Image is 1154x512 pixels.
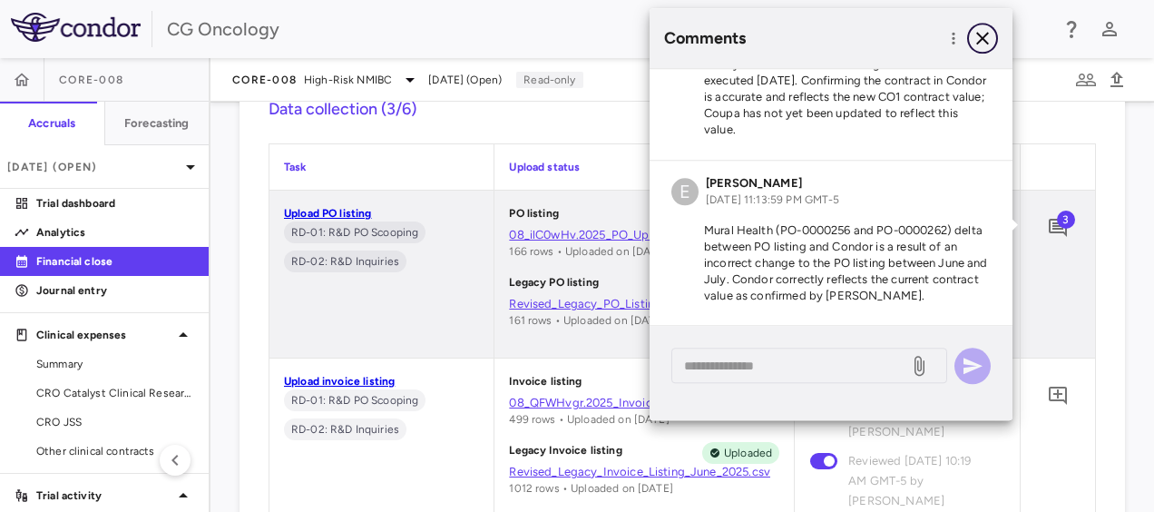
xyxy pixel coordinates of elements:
p: Catalyst Clinical Research change order was executed [DATE]. Confirming the contract in Condor is... [671,56,991,138]
span: 1012 rows • Uploaded on [DATE] [509,482,673,495]
button: Add comment [1042,380,1073,411]
h6: Data collection (3/6) [269,97,1096,122]
span: Other clinical contracts [36,443,194,459]
a: Upload PO listing [284,207,372,220]
span: CORE-008 [232,73,297,87]
p: Trial activity [36,487,172,504]
a: Revised_Legacy_PO_Listing_v2_07.14.25.csv [509,296,779,312]
p: Invoice listing [509,373,582,395]
p: Trial dashboard [36,195,194,212]
span: 166 rows • Uploaded on [DATE] [509,245,667,258]
span: [DATE] 11:13:59 PM GMT-5 [706,193,840,206]
span: Quarterly, the Clinical consultant or designee inquires of individuals in the R&D department to g... [284,418,406,440]
span: [DATE] (Open) [428,72,502,88]
h6: Comments [664,26,940,51]
span: 161 rows • Uploaded on [DATE] [509,314,665,327]
svg: Add comment [1047,385,1069,407]
button: Add comment [1042,212,1073,243]
a: 08_ilC0wHv.2025_PO_Upload.csv [509,227,779,243]
p: PO listing [509,205,559,227]
img: logo-full-SnFGN8VE.png [11,13,141,42]
div: E [671,178,699,205]
p: Financial close [36,253,194,270]
a: Revised_Legacy_Invoice_Listing_June_2025.csv [509,464,779,480]
span: RD-01: R&D PO Scooping [284,224,425,241]
span: RD-02: R&D Inquiries [284,253,406,270]
span: 3 [1057,211,1075,229]
span: On a quarterly basis, to ensure completeness and accuracy of the accrual workbooks, an Open PO Re... [284,389,425,411]
h6: Accruals [28,115,75,132]
span: CRO JSS [36,414,194,430]
p: Clinical expenses [36,327,172,343]
p: Journal entry [36,282,194,299]
span: High-Risk NMIBC [304,72,392,88]
div: CG Oncology [167,15,1049,43]
span: RD-02: R&D Inquiries [284,421,406,438]
p: Read-only [516,72,582,88]
span: Reviewed [DATE] 10:19 AM GMT-5 by [PERSON_NAME] [848,451,990,511]
p: Mural Health (PO-0000256 and PO-0000262) delta between PO listing and Condor is a result of an in... [671,222,991,304]
p: Upload status [509,159,779,175]
span: Uploaded [717,445,779,461]
p: Task [284,159,479,175]
span: On a quarterly basis, to ensure completeness and accuracy of the accrual workbooks, an Open PO Re... [284,222,425,243]
p: Legacy Invoice listing [509,442,621,464]
span: 499 rows • Uploaded on [DATE] [509,413,669,426]
span: Quarterly, the Clinical consultant or designee inquires of individuals in the R&D department to g... [284,251,406,272]
p: [DATE] (Open) [7,159,180,175]
svg: Add comment [1047,217,1069,239]
span: RD-01: R&D PO Scooping [284,392,425,409]
a: 08_QFWHvgr.2025_Invoice_Upload.csv [509,395,779,411]
span: Summary [36,356,194,372]
span: CORE-008 [59,73,123,87]
h6: [PERSON_NAME] [706,175,840,192]
p: Analytics [36,224,194,241]
span: CRO Catalyst Clinical Research [36,385,194,401]
a: Upload invoice listing [284,375,395,388]
p: Legacy PO listing [509,274,599,296]
h6: Forecasting [124,115,190,132]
